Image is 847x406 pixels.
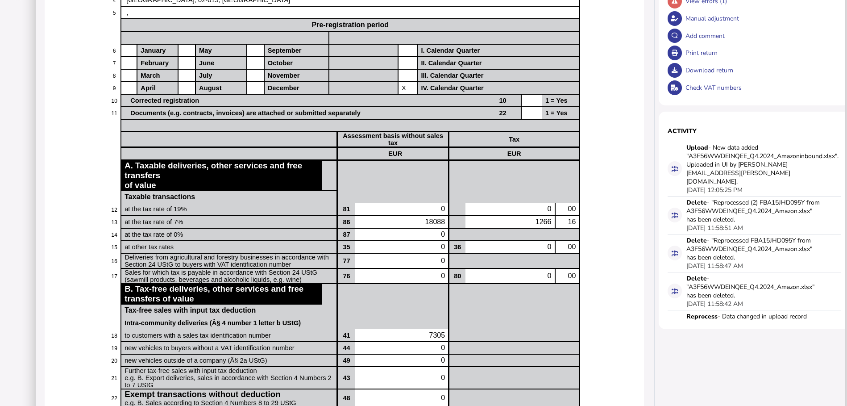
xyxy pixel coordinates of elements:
[312,21,389,29] span: Pre-registration period
[686,198,707,207] strong: Delete
[111,375,117,381] span: 21
[668,80,682,95] button: Check VAT numbers on return.
[686,274,820,300] div: - "A3F56WWDEINQEE_Q4.2024_Amazon.xlsx" has been deleted.
[683,62,841,79] div: Download return
[125,306,256,314] span: Tax-free sales with input tax deduction
[441,356,445,364] span: 0
[454,243,461,251] span: 36
[111,207,117,213] span: 12
[668,46,682,60] button: Open printable view of return.
[672,250,678,256] i: Data for this filing changed
[454,272,461,280] span: 80
[141,72,160,79] span: March
[668,11,682,26] button: Make an adjustment to this return.
[113,60,116,67] span: 7
[441,230,445,238] span: 0
[111,358,117,364] span: 20
[686,236,707,245] strong: Delete
[125,180,156,190] span: of value
[199,47,212,54] span: May
[686,262,743,270] div: [DATE] 11:58:47 AM
[125,243,174,251] span: at other tax rates
[199,72,212,79] span: July
[441,374,445,381] span: 0
[441,243,445,251] span: 0
[429,331,445,339] span: 7305
[507,150,521,157] span: EUR
[125,344,294,352] span: new vehicles to buyers without a VAT identification number
[683,79,841,96] div: Check VAT numbers
[402,84,406,92] span: X
[111,98,117,104] span: 10
[672,212,678,218] i: Data for this filing changed
[547,243,551,251] span: 0
[199,84,221,92] span: August
[421,59,482,67] span: II. Calendar Quarter
[568,218,576,226] span: 16
[111,219,117,226] span: 13
[343,218,350,226] span: 86
[441,257,445,264] span: 0
[545,97,568,104] span: 1 = Yes
[421,47,480,54] span: I. Calendar Quarter
[111,345,117,352] span: 19
[343,243,350,251] span: 35
[388,150,402,157] span: EUR
[130,109,361,117] span: Documents (e.g. contracts, invoices) are attached or submitted separately
[668,127,841,135] h1: Activity
[125,374,332,389] span: e.g. B. Export deliveries, sales in accordance with Section 4 Numbers 2 to 7 UStG
[421,72,483,79] span: III. Calendar Quarter
[668,29,682,43] button: Make a comment in the activity log.
[125,193,195,201] span: Taxable transactions
[125,218,183,226] span: at the tax rate of 7%
[125,269,317,283] span: Sales for which tax is payable in accordance with Section 24 UStG (sawmill products, beverages an...
[343,394,350,402] span: 48
[343,231,350,238] span: 87
[113,10,116,16] span: 5
[343,205,350,213] span: 81
[441,394,445,402] span: 0
[683,27,841,45] div: Add comment
[125,332,270,339] span: to customers with a sales tax identification number
[113,85,116,92] span: 9
[343,132,443,146] span: Assessment basis without sales tax
[686,312,718,321] strong: Reprocess
[547,272,551,280] span: 0
[141,59,169,67] span: February
[509,136,519,143] span: Tax
[668,63,682,78] button: Download return
[536,218,552,226] span: 1266
[686,143,708,152] strong: Upload
[425,218,445,226] span: 18088
[672,166,678,172] i: Data for this filing changed
[568,243,576,251] span: 00
[686,312,820,338] div: - Data changed in upload record "Reprocessed (2) FBA15JHD095Y from A3F56WWDEINQEE_Q4.2024_Amazon....
[111,232,117,238] span: 14
[683,10,841,27] div: Manual adjustment
[199,59,214,67] span: June
[268,59,293,67] span: October
[130,97,199,104] span: Corrected registration
[111,110,117,117] span: 11
[672,288,678,294] i: Data for this filing changed
[111,244,117,251] span: 15
[111,333,117,339] span: 18
[125,284,303,303] span: B. Tax-free deliveries, other services and free transfers of value
[499,97,506,104] span: 10
[125,319,301,326] span: Intra-community deliveries (Â§ 4 number 1 letter b UStG)
[268,47,302,54] span: September
[421,84,483,92] span: IV. Calendar Quarter
[343,357,350,364] span: 49
[268,72,300,79] span: November
[686,198,820,224] div: - "Reprocessed (2) FBA15JHD095Y from A3F56WWDEINQEE_Q4.2024_Amazon.xlsx" has been deleted.
[441,344,445,352] span: 0
[343,332,350,339] span: 41
[125,367,257,374] span: Further tax-free sales with input tax deduction
[441,272,445,280] span: 0
[499,109,506,117] span: 22
[125,389,280,399] span: Exempt transactions without deduction
[125,9,128,16] span: ,
[113,73,116,79] span: 8
[113,48,116,54] span: 6
[111,395,117,402] span: 22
